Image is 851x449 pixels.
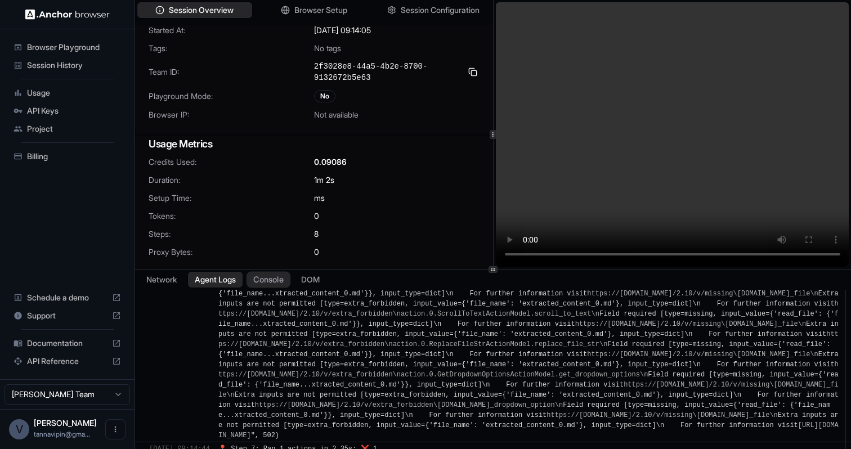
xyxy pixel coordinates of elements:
[314,61,462,83] span: 2f3028e8-44a5-4b2e-8700-9132672b5e63
[314,90,335,102] div: No
[247,272,290,288] button: Console
[587,351,818,358] a: https://[DOMAIN_NAME]/2.10/v/missing\[DOMAIN_NAME]_file\n
[314,192,325,204] span: ms
[27,87,121,98] span: Usage
[9,147,126,165] div: Billing
[587,290,818,298] a: https://[DOMAIN_NAME]/2.10/v/missing\[DOMAIN_NAME]_file\n
[9,102,126,120] div: API Keys
[27,105,121,116] span: API Keys
[27,151,121,162] span: Billing
[294,5,347,16] span: Browser Setup
[169,5,234,16] span: Session Overview
[149,25,314,36] span: Started At:
[314,210,319,222] span: 0
[314,109,359,120] span: Not available
[314,25,371,36] span: [DATE] 09:14:05
[314,156,347,168] span: 0.09086
[25,9,110,20] img: Anchor Logo
[149,192,314,204] span: Setup Time:
[34,430,90,438] span: tannavipin@gmail.com
[255,401,563,409] a: https://[DOMAIN_NAME]/2.10/v/extra_forbidden\[DOMAIN_NAME]_dropdown_option\n
[27,356,108,367] span: API Reference
[9,56,126,74] div: Session History
[27,123,121,134] span: Project
[314,43,341,54] span: No tags
[149,91,314,102] span: Playground Mode:
[105,419,126,439] button: Open menu
[27,292,108,303] span: Schedule a demo
[401,5,480,16] span: Session Configuration
[188,272,243,288] button: Agent Logs
[34,418,97,428] span: Vipin Tanna
[27,60,121,71] span: Session History
[9,307,126,325] div: Support
[9,419,29,439] div: V
[149,174,314,186] span: Duration:
[9,38,126,56] div: Browser Playground
[149,210,314,222] span: Tokens:
[575,320,806,328] a: https://[DOMAIN_NAME]/2.10/v/missing\[DOMAIN_NAME]_file\n
[27,310,108,321] span: Support
[314,228,319,240] span: 8
[149,109,314,120] span: Browser IP:
[149,156,314,168] span: Credits Used:
[9,84,126,102] div: Usage
[547,411,777,419] a: https://[DOMAIN_NAME]/2.10/v/missing\[DOMAIN_NAME]_file\n
[149,228,314,240] span: Steps:
[9,352,126,370] div: API Reference
[294,272,326,288] button: DOM
[314,174,334,186] span: 1m 2s
[9,120,126,138] div: Project
[149,246,314,258] span: Proxy Bytes:
[9,334,126,352] div: Documentation
[27,42,121,53] span: Browser Playground
[27,338,108,349] span: Documentation
[149,136,480,152] h3: Usage Metrics
[314,246,319,258] span: 0
[140,272,183,288] button: Network
[218,421,839,439] a: [URL][DOMAIN_NAME]
[9,289,126,307] div: Schedule a demo
[149,66,314,78] span: Team ID:
[149,43,314,54] span: Tags:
